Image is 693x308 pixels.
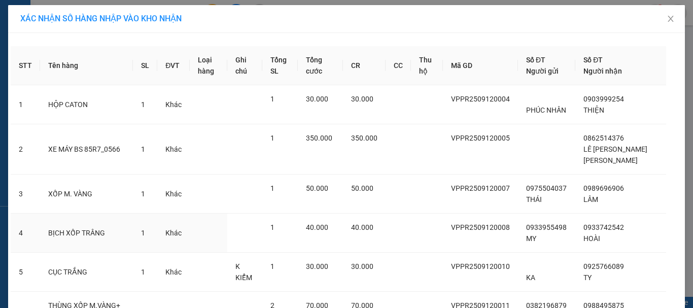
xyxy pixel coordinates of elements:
[40,253,133,292] td: CỤC TRẮNG
[583,56,603,64] span: Số ĐT
[133,46,157,85] th: SL
[40,214,133,253] td: BỊCH XỐP TRÂNG
[11,253,40,292] td: 5
[351,223,373,231] span: 40.000
[157,214,190,253] td: Khác
[351,262,373,270] span: 30.000
[583,234,600,243] span: HOÀI
[11,124,40,175] td: 2
[443,46,518,85] th: Mã GD
[97,44,179,58] div: 0363992316
[656,5,685,33] button: Close
[8,64,91,76] div: 40.000
[40,85,133,124] td: HỘP CATON
[351,95,373,103] span: 30.000
[11,85,40,124] td: 1
[583,106,604,114] span: THIỆN
[583,195,598,203] span: LÂM
[270,223,274,231] span: 1
[306,223,328,231] span: 40.000
[583,262,624,270] span: 0925766089
[526,234,536,243] span: MY
[306,184,328,192] span: 50.000
[583,145,647,164] span: LÊ [PERSON_NAME] [PERSON_NAME]
[526,184,567,192] span: 0975504037
[526,67,559,75] span: Người gửi
[157,85,190,124] td: Khác
[40,175,133,214] td: XỐP M. VÀNG
[40,124,133,175] td: XE MÁY BS 85R7_0566
[190,46,227,85] th: Loại hàng
[306,95,328,103] span: 30.000
[9,9,24,19] span: Gửi:
[9,9,90,31] div: [PERSON_NAME]
[141,190,145,198] span: 1
[141,229,145,237] span: 1
[97,9,179,31] div: [PERSON_NAME]
[11,46,40,85] th: STT
[11,175,40,214] td: 3
[411,46,443,85] th: Thu hộ
[97,31,179,44] div: NHANH
[583,273,592,282] span: TY
[583,67,622,75] span: Người nhận
[11,214,40,253] td: 4
[343,46,386,85] th: CR
[583,134,624,142] span: 0862514376
[9,44,90,58] div: 0909125213
[583,184,624,192] span: 0989696906
[667,15,675,23] span: close
[306,262,328,270] span: 30.000
[451,184,510,192] span: VPPR2509120007
[157,175,190,214] td: Khác
[526,106,566,114] span: PHÚC NHÂN
[262,46,298,85] th: Tổng SL
[270,134,274,142] span: 1
[451,95,510,103] span: VPPR2509120004
[157,46,190,85] th: ĐVT
[157,253,190,292] td: Khác
[97,9,121,19] span: Nhận:
[235,262,252,282] span: K KIỂM
[526,195,542,203] span: THÁI
[526,273,535,282] span: KA
[351,184,373,192] span: 50.000
[8,65,23,76] span: CR :
[451,262,510,270] span: VPPR2509120010
[227,46,263,85] th: Ghi chú
[451,134,510,142] span: VPPR2509120005
[270,184,274,192] span: 1
[20,14,182,23] span: XÁC NHẬN SỐ HÀNG NHẬP VÀO KHO NHẬN
[157,124,190,175] td: Khác
[270,262,274,270] span: 1
[141,145,145,153] span: 1
[40,46,133,85] th: Tên hàng
[270,95,274,103] span: 1
[141,100,145,109] span: 1
[583,95,624,103] span: 0903999254
[526,56,545,64] span: Số ĐT
[351,134,377,142] span: 350.000
[583,223,624,231] span: 0933742542
[306,134,332,142] span: 350.000
[298,46,343,85] th: Tổng cước
[9,31,90,44] div: DUY
[141,268,145,276] span: 1
[526,223,567,231] span: 0933955498
[451,223,510,231] span: VPPR2509120008
[386,46,411,85] th: CC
